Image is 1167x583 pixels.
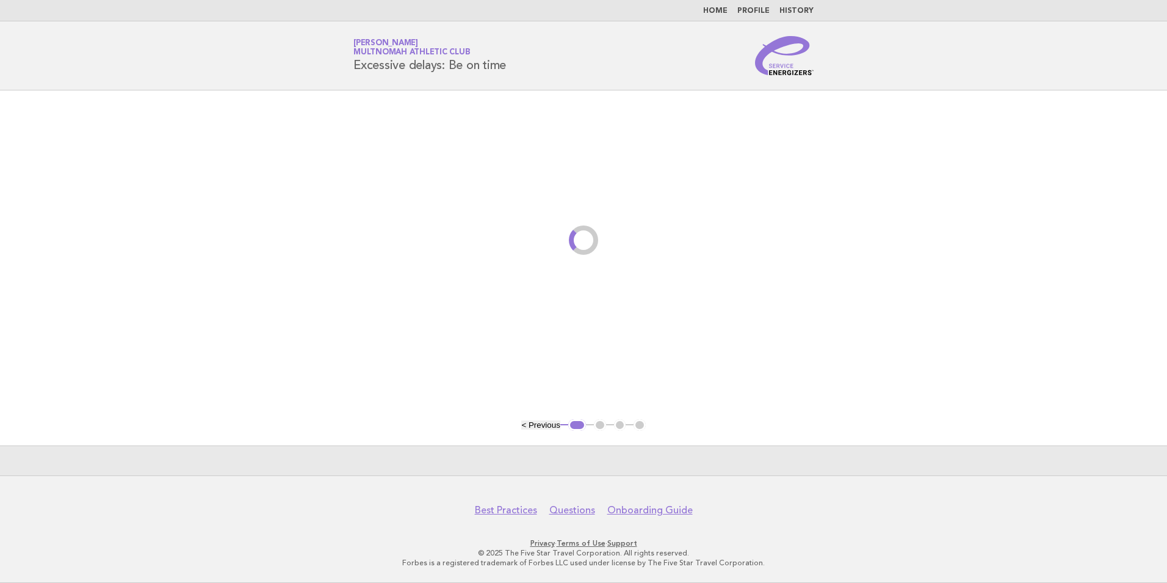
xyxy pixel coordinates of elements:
[755,36,814,75] img: Service Energizers
[210,538,957,548] p: · ·
[557,539,605,548] a: Terms of Use
[549,504,595,516] a: Questions
[210,548,957,558] p: © 2025 The Five Star Travel Corporation. All rights reserved.
[475,504,537,516] a: Best Practices
[607,539,637,548] a: Support
[353,39,470,56] a: [PERSON_NAME]Multnomah Athletic Club
[210,558,957,568] p: Forbes is a registered trademark of Forbes LLC used under license by The Five Star Travel Corpora...
[703,7,728,15] a: Home
[779,7,814,15] a: History
[353,49,470,57] span: Multnomah Athletic Club
[737,7,770,15] a: Profile
[530,539,555,548] a: Privacy
[353,40,506,71] h1: Excessive delays: Be on time
[607,504,693,516] a: Onboarding Guide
